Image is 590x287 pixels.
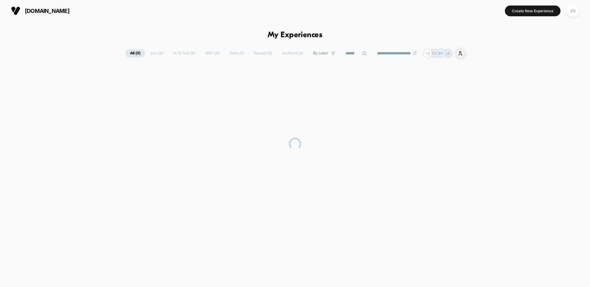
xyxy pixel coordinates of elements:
p: BY [439,51,443,56]
div: ES [567,5,579,17]
button: Create New Experience [505,6,560,16]
button: ES [565,5,581,17]
div: + 2 [423,49,432,58]
p: JB [446,51,450,56]
h1: My Experiences [268,31,323,40]
img: Visually logo [11,6,20,15]
span: All ( 0 ) [125,49,145,57]
img: end [413,51,417,55]
button: [DOMAIN_NAME] [9,6,71,16]
p: ES [432,51,437,56]
span: [DOMAIN_NAME] [25,8,69,14]
span: By Label [313,51,328,56]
